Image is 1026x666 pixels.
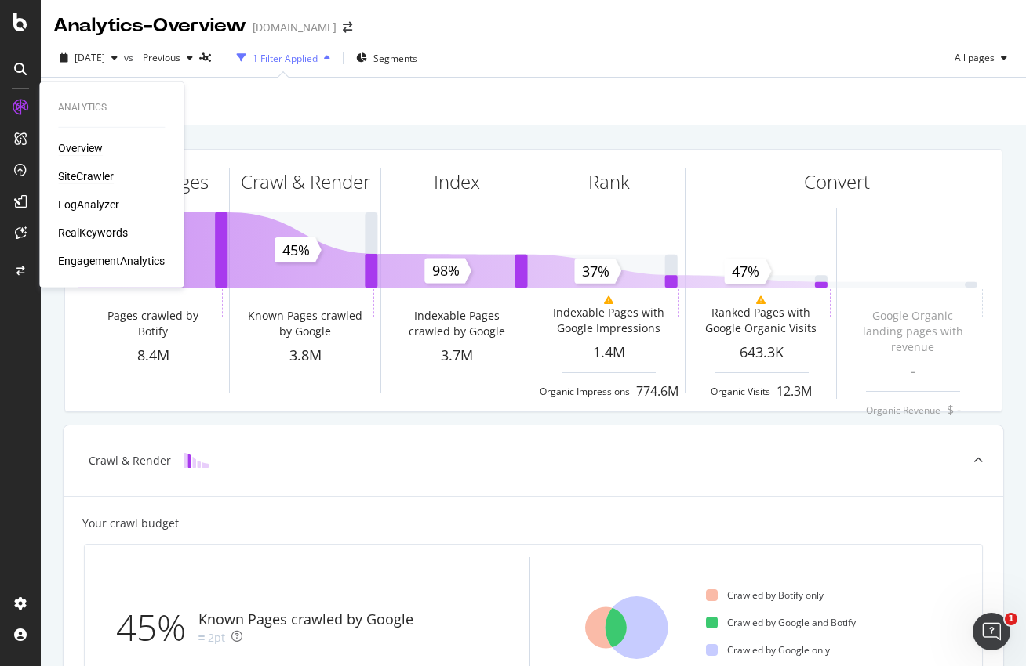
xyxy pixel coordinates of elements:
span: 1 [1005,613,1017,625]
img: block-icon [184,453,209,468]
div: Your crawl budget [82,516,179,531]
iframe: Intercom live chat [973,613,1010,650]
div: 45% [116,602,198,653]
button: Previous [136,45,199,71]
div: arrow-right-arrow-left [343,22,352,33]
button: [DATE] [53,45,124,71]
div: [DOMAIN_NAME] [253,20,337,35]
span: vs [124,51,136,64]
div: 774.6M [636,382,679,400]
div: 1.4M [533,342,685,363]
div: 8.4M [78,346,229,366]
div: Pages crawled by Botify [91,308,214,339]
span: 2025 Aug. 8th [75,51,105,64]
div: 1 Filter Applied [253,52,318,65]
a: SiteCrawler [58,168,114,184]
div: 3.8M [230,346,381,366]
div: Crawled by Botify only [706,588,824,602]
div: Known Pages crawled by Google [243,308,366,339]
div: 3.7M [381,346,533,366]
div: Organic Impressions [540,385,630,398]
div: Analytics - Overview [53,13,246,39]
button: 1 Filter Applied [231,45,337,71]
div: Indexable Pages crawled by Google [395,308,518,339]
div: Index [434,168,480,195]
span: All pages [948,51,995,64]
div: Crawled by Google and Botify [706,616,856,629]
span: Previous [136,51,180,64]
button: Segments [350,45,424,71]
div: 2pt [208,630,225,646]
div: Known Pages crawled by Google [198,610,413,630]
span: Segments [373,52,417,65]
div: Indexable Pages with Google Impressions [547,305,670,336]
a: LogAnalyzer [58,197,119,212]
img: Equal [198,635,205,640]
div: Crawl & Render [89,453,171,469]
div: Crawl & Render [241,168,370,195]
div: Analytics [58,101,165,114]
button: All pages [948,45,1013,71]
a: Overview [58,140,103,156]
div: Crawled by Google only [706,643,830,657]
div: Rank [588,168,630,195]
a: EngagementAnalytics [58,253,165,269]
a: RealKeywords [58,225,128,241]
